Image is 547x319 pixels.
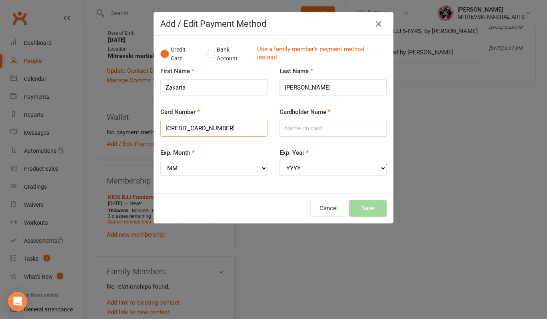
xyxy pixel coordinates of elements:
button: Close [372,18,385,30]
label: Last Name [279,66,313,76]
button: Bank Account [206,42,251,66]
button: Credit Card [160,42,198,66]
input: Name on card [279,120,387,137]
label: First Name [160,66,194,76]
label: Exp. Month [160,148,195,158]
a: Use a family member's payment method instead [257,45,383,63]
h4: Add / Edit Payment Method [160,19,387,29]
label: Cardholder Name [279,107,331,117]
button: Cancel [310,200,347,217]
label: Card Number [160,107,200,117]
input: XXXX-XXXX-XXXX-XXXX [160,120,268,137]
div: Open Intercom Messenger [8,292,27,311]
label: Exp. Year [279,148,309,158]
